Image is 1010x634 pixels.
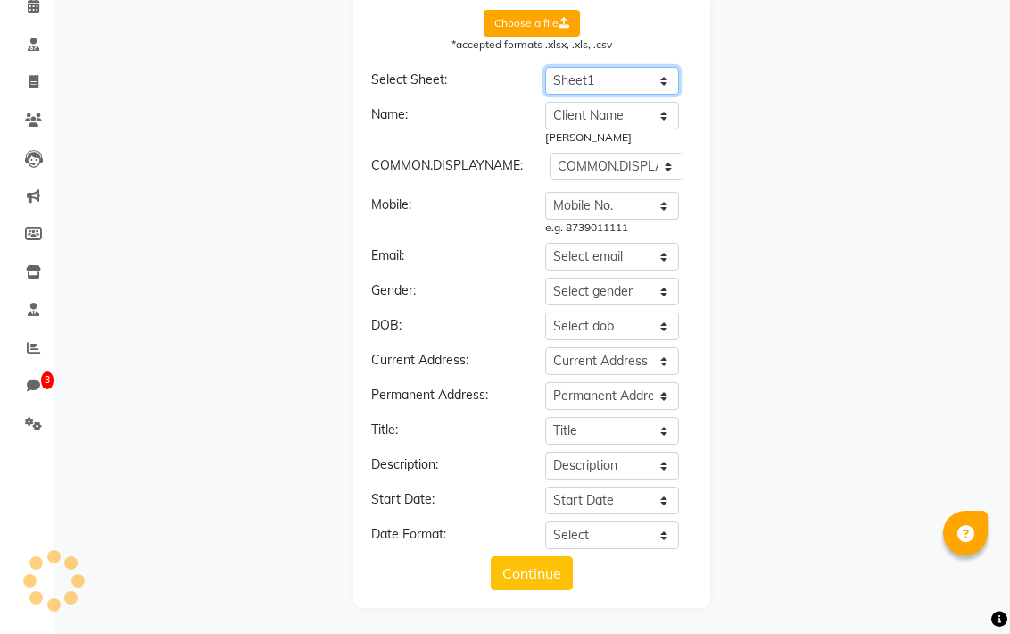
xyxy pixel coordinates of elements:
[358,386,532,410] div: Permanent Address:
[358,455,532,480] div: Description:
[358,525,532,549] div: Date Format:
[358,196,532,236] div: Mobile:
[358,351,532,375] div: Current Address:
[41,371,54,389] span: 3
[5,371,48,401] a: 3
[358,156,536,185] div: COMMON.DISPLAYNAME:
[358,71,532,95] div: Select Sheet:
[545,129,679,146] div: [PERSON_NAME]
[545,220,679,236] div: e.g. 8739011111
[484,10,580,37] label: Choose a file
[358,316,532,340] div: DOB:
[358,281,532,305] div: Gender:
[358,421,532,445] div: Title:
[358,105,532,146] div: Name:
[358,246,532,271] div: Email:
[491,556,573,590] button: Continue
[358,490,532,514] div: Start Date:
[371,37,692,53] div: *accepted formats .xlsx, .xls, .csv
